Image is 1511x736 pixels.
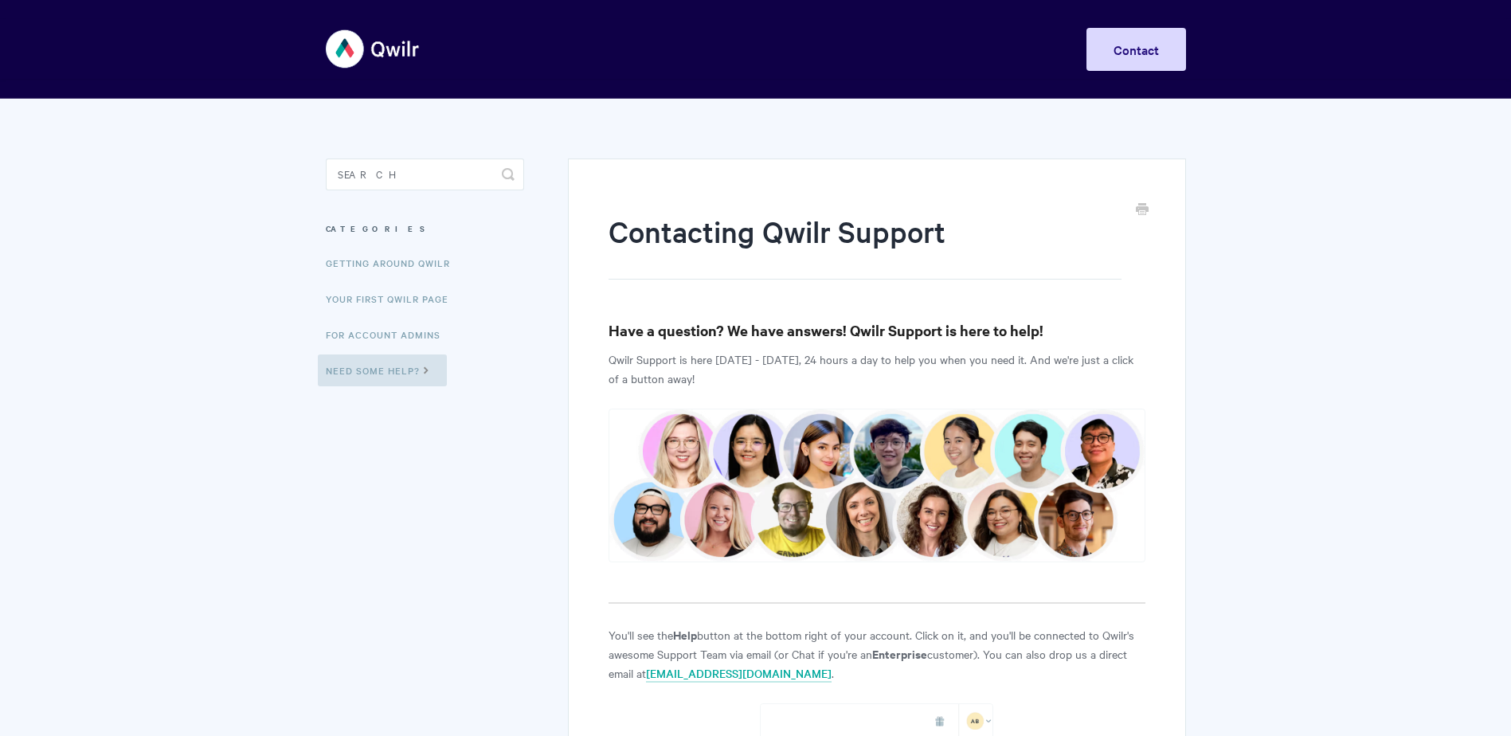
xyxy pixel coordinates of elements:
a: [EMAIL_ADDRESS][DOMAIN_NAME] [646,665,832,683]
h3: Categories [326,214,524,243]
a: Print this Article [1136,202,1149,219]
a: Contact [1086,28,1186,71]
strong: Have a question? We have answers! Qwilr Support is here to help! [609,320,1043,340]
a: Need Some Help? [318,354,447,386]
b: Enterprise [872,645,927,662]
input: Search [326,159,524,190]
p: You'll see the button at the bottom right of your account. Click on it, and you'll be connected t... [609,625,1145,683]
b: Help [673,626,697,643]
a: Getting Around Qwilr [326,247,462,279]
img: file-sbiJv63vfu.png [609,409,1145,562]
a: Your First Qwilr Page [326,283,460,315]
a: For Account Admins [326,319,452,350]
h1: Contacting Qwilr Support [609,211,1121,280]
p: Qwilr Support is here [DATE] - [DATE], 24 hours a day to help you when you need it. And we're jus... [609,350,1145,388]
img: Qwilr Help Center [326,19,421,79]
